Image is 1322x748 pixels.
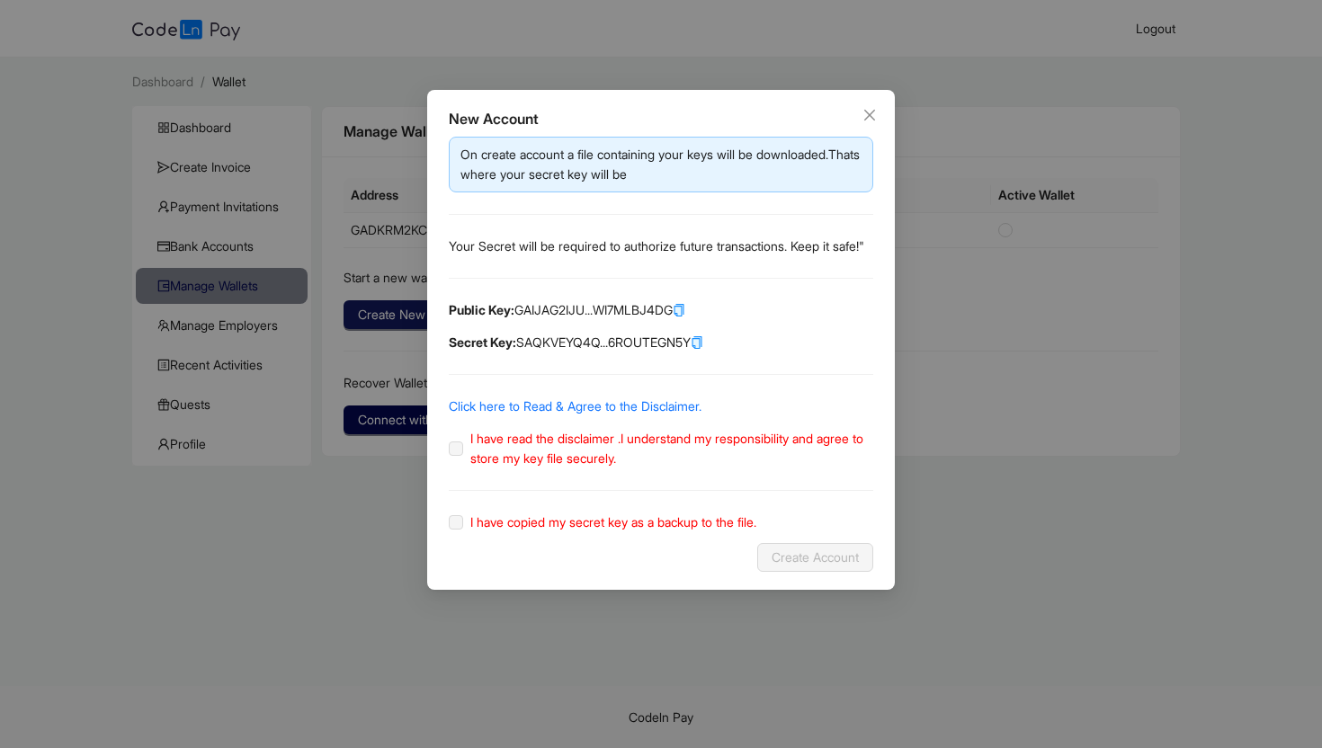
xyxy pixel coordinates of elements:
[860,105,880,125] button: Close
[449,398,701,414] a: Click here to Read & Agree to the Disclaimer.
[460,145,862,184] div: On create account a file containing your keys will be downloaded.Thats where your secret key will be
[470,431,863,466] span: I have read the disclaimer .I understand my responsibility and agree to store my key file securely.
[449,300,873,320] p: GAIJAG2IJU...WI7MLBJ4DG
[757,543,873,572] button: Create Account
[449,333,873,352] p: SAQKVEYQ4Q...6ROUTEGN5Y
[449,302,514,317] b: Public Key:
[673,304,685,316] span: copy
[449,236,873,256] p: Your Secret will be required to authorize future transactions. Keep it safe!"
[862,108,877,122] span: close
[470,514,756,530] span: I have copied my secret key as a backup to the file.
[691,336,703,349] span: copy
[772,548,859,567] span: Create Account
[449,108,873,129] div: New Account
[449,334,516,350] b: Secret Key:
